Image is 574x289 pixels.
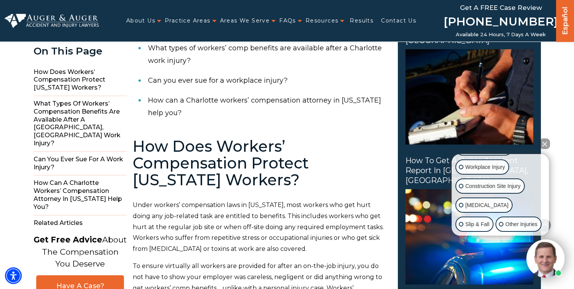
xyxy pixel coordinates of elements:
[126,13,155,29] a: About Us
[465,181,521,191] p: Construction Site Injury
[405,189,533,284] img: How to Get a Police Accident Report in Georgetown, SC
[526,239,564,278] img: Intaker widget Avatar
[405,16,533,144] a: How to Get a Police Accident Report in [GEOGRAPHIC_DATA], [GEOGRAPHIC_DATA] How to Get a Police A...
[148,71,389,90] li: Can you ever sue for a workplace injury?
[5,14,99,28] img: Auger & Auger Accident and Injury Lawyers Logo
[34,215,127,231] span: Related Articles
[5,267,22,284] div: Accessibility Menu
[539,138,550,149] button: Close Intaker Chat Widget
[305,13,339,29] a: Resources
[34,152,127,176] span: Can You Ever Sue for a Work Injury?
[34,175,127,215] span: How can a Charlotte Workers’ Compensation Attorney in [US_STATE] Help You?
[220,13,270,29] a: Areas We Serve
[148,90,389,123] li: How can a Charlotte workers’ compensation attorney in [US_STATE] help you?
[34,234,127,270] p: About The Compensation You Deserve
[148,38,389,71] li: What types of workers’ comp benefits are available after a Charlotte work injury?
[34,96,127,152] span: What Types of Workers’ Compensation Benefits Are Available after a [GEOGRAPHIC_DATA], [GEOGRAPHIC...
[465,162,505,172] p: Workplace Injury
[465,201,508,210] p: [MEDICAL_DATA]
[34,235,102,244] strong: Get Free Advice
[505,220,537,229] p: Other Injuries
[456,32,546,38] span: Available 24 Hours, 7 Days a Week
[405,156,533,185] span: How to Get a Police Accident Report in [GEOGRAPHIC_DATA], [GEOGRAPHIC_DATA]
[405,156,533,284] a: How to Get a Police Accident Report in [GEOGRAPHIC_DATA], [GEOGRAPHIC_DATA] How to Get a Police A...
[465,220,489,229] p: Slip & Fall
[279,13,296,29] a: FAQs
[381,13,416,29] a: Contact Us
[350,13,373,29] a: Results
[460,4,542,11] span: Get a FREE Case Review
[405,49,533,144] img: How to Get a Police Accident Report in Rock Hill, SC
[133,200,389,255] p: Under workers’ compensation laws in [US_STATE], most workers who get hurt doing any job-related t...
[459,236,468,242] a: Open intaker chat
[133,138,389,188] h2: How Does Workers’ Compensation Protect [US_STATE] Workers?
[34,64,127,96] span: How Does Workers’ Compensation Protect [US_STATE] Workers?
[444,13,558,32] a: [PHONE_NUMBER]
[165,13,211,29] a: Practice Areas
[34,46,127,57] div: On This Page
